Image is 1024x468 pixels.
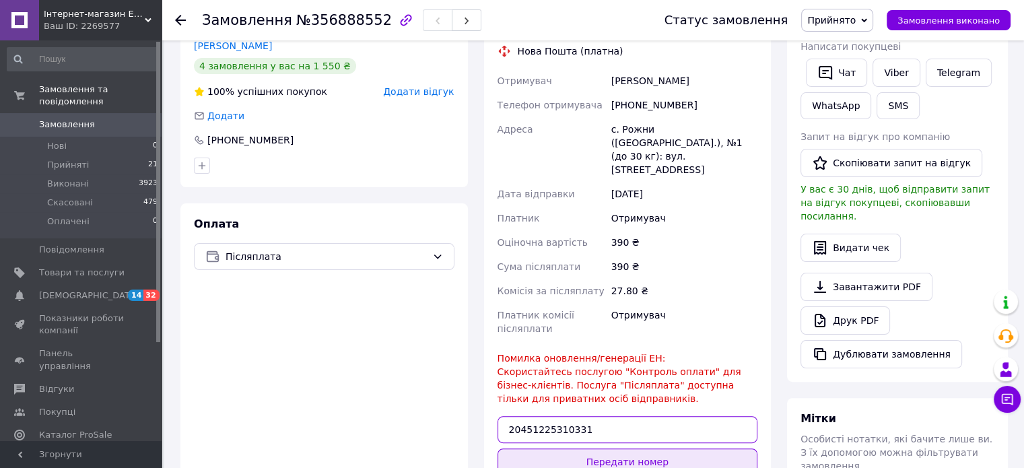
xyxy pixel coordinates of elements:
a: Viber [873,59,920,87]
span: Мітки [800,412,836,425]
div: 4 замовлення у вас на 1 550 ₴ [194,58,356,74]
span: Додати [207,110,244,121]
span: У вас є 30 днів, щоб відправити запит на відгук покупцеві, скопіювавши посилання. [800,184,990,222]
span: Адреса [498,124,533,135]
div: Статус замовлення [664,13,788,27]
span: Оплата [194,218,239,230]
span: [DEMOGRAPHIC_DATA] [39,290,139,302]
span: Замовлення виконано [897,15,1000,26]
a: [PERSON_NAME] [194,40,272,51]
span: Отримувач [498,75,552,86]
div: [DATE] [609,182,760,206]
div: 390 ₴ [609,230,760,255]
span: 100% [207,86,234,97]
button: Видати чек [800,234,901,262]
span: 21 [148,159,158,171]
a: Telegram [926,59,992,87]
span: Відгуки [39,383,74,395]
span: Платник комісії післяплати [498,310,574,334]
span: Телефон отримувача [498,100,603,110]
span: Помилка оновлення/генерації ЕН: Скористайтесь послугою "Контроль оплати" для бізнес-клієнтів. Пос... [498,353,741,404]
a: Завантажити PDF [800,273,932,301]
span: №356888552 [296,12,392,28]
a: WhatsApp [800,92,871,119]
input: Номер експрес-накладної [498,416,758,443]
button: Замовлення виконано [887,10,1011,30]
button: Дублювати замовлення [800,340,962,368]
div: 390 ₴ [609,255,760,279]
span: Інтернет-магазин EcoZvar [44,8,145,20]
input: Пошук [7,47,159,71]
div: [PERSON_NAME] [609,69,760,93]
div: Повернутися назад [175,13,186,27]
a: Друк PDF [800,306,890,335]
div: Нова Пошта (платна) [514,44,627,58]
div: с. Рожни ([GEOGRAPHIC_DATA].), №1 (до 30 кг): вул. [STREET_ADDRESS] [609,117,760,182]
span: Дата відправки [498,189,575,199]
span: Прийнято [807,15,856,26]
button: SMS [877,92,920,119]
span: Платник [498,213,540,224]
span: Виконані [47,178,89,190]
span: Запит на відгук про компанію [800,131,950,142]
button: Скопіювати запит на відгук [800,149,982,177]
div: 27.80 ₴ [609,279,760,303]
div: Отримувач [609,206,760,230]
span: Замовлення [39,119,95,131]
span: Замовлення [202,12,292,28]
div: Ваш ID: 2269577 [44,20,162,32]
span: Оціночна вартість [498,237,588,248]
div: Отримувач [609,303,760,341]
button: Чат з покупцем [994,386,1021,413]
span: Сума післяплати [498,261,581,272]
div: [PHONE_NUMBER] [206,133,295,147]
span: Товари та послуги [39,267,125,279]
span: Оплачені [47,215,90,228]
span: Панель управління [39,347,125,372]
span: Показники роботи компанії [39,312,125,337]
span: Повідомлення [39,244,104,256]
div: [PHONE_NUMBER] [609,93,760,117]
span: Покупці [39,406,75,418]
span: 0 [153,215,158,228]
span: 0 [153,140,158,152]
span: Написати покупцеві [800,41,901,52]
span: Замовлення та повідомлення [39,83,162,108]
span: 479 [143,197,158,209]
span: Комісія за післяплату [498,286,605,296]
div: успішних покупок [194,85,327,98]
span: Скасовані [47,197,93,209]
button: Чат [806,59,867,87]
span: Прийняті [47,159,89,171]
span: 14 [128,290,143,301]
span: 32 [143,290,159,301]
span: 3923 [139,178,158,190]
span: Нові [47,140,67,152]
span: Каталог ProSale [39,429,112,441]
span: Додати відгук [383,86,454,97]
span: Післяплата [226,249,427,264]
